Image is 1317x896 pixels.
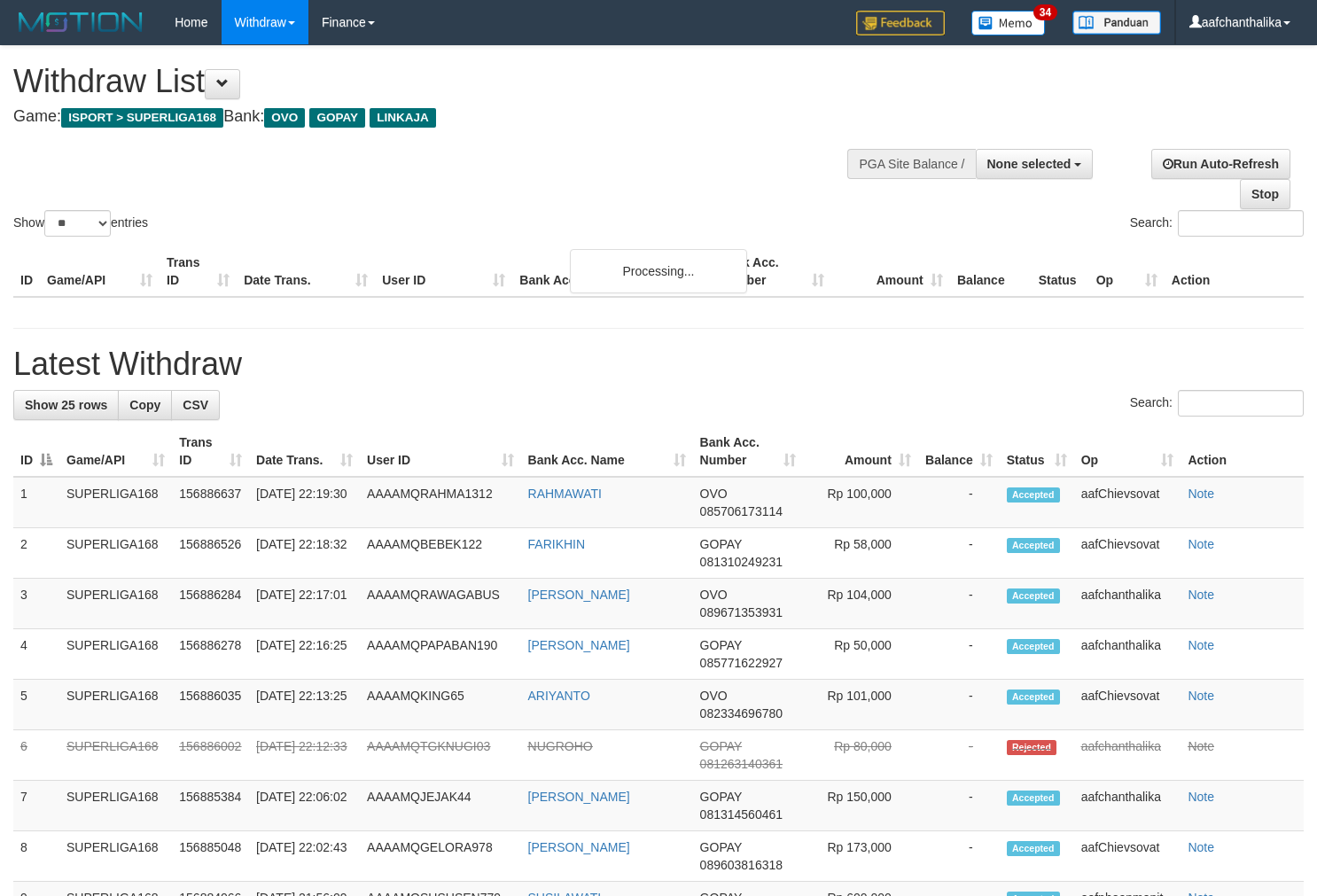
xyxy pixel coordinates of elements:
[700,790,742,804] span: GOPAY
[950,246,1032,297] th: Balance
[1178,390,1304,417] input: Search:
[172,579,249,629] td: 156886284
[1188,739,1214,753] a: Note
[172,629,249,680] td: 156886278
[1240,179,1290,209] a: Stop
[59,528,172,579] td: SUPERLIGA168
[13,108,861,126] h4: Game: Bank:
[918,477,1000,528] td: -
[712,246,830,297] th: Bank Acc. Number
[249,730,360,781] td: [DATE] 22:12:33
[172,680,249,730] td: 156886035
[1074,477,1181,528] td: aafChievsovat
[528,689,590,703] a: ARIYANTO
[971,11,1046,35] img: Button%20Memo.svg
[172,426,249,477] th: Trans ID: activate to sort column ascending
[1007,487,1060,503] span: Accepted
[13,579,59,629] td: 3
[13,246,40,297] th: ID
[1000,426,1074,477] th: Status: activate to sort column ascending
[528,588,630,602] a: [PERSON_NAME]
[249,426,360,477] th: Date Trans.: activate to sort column ascending
[700,638,742,652] span: GOPAY
[1007,791,1060,806] span: Accepted
[528,638,630,652] a: [PERSON_NAME]
[918,781,1000,831] td: -
[13,64,861,99] h1: Withdraw List
[803,579,918,629] td: Rp 104,000
[918,426,1000,477] th: Balance: activate to sort column ascending
[171,390,220,420] a: CSV
[700,739,742,753] span: GOPAY
[13,680,59,730] td: 5
[570,249,747,293] div: Processing...
[700,487,728,501] span: OVO
[13,831,59,882] td: 8
[1074,730,1181,781] td: aafchanthalika
[360,477,520,528] td: AAAAMQRAHMA1312
[360,680,520,730] td: AAAAMQKING65
[1074,831,1181,882] td: aafChievsovat
[1188,689,1214,703] a: Note
[512,246,712,297] th: Bank Acc. Name
[13,347,1304,382] h1: Latest Withdraw
[528,487,602,501] a: RAHMAWATI
[59,426,172,477] th: Game/API: activate to sort column ascending
[700,555,783,569] span: Copy 081310249231 to clipboard
[13,9,148,35] img: MOTION_logo.png
[847,149,975,179] div: PGA Site Balance /
[1074,680,1181,730] td: aafChievsovat
[700,706,783,721] span: Copy 082334696780 to clipboard
[856,11,945,35] img: Feedback.jpg
[1074,629,1181,680] td: aafchanthalika
[1074,528,1181,579] td: aafChievsovat
[803,426,918,477] th: Amount: activate to sort column ascending
[1188,487,1214,501] a: Note
[360,831,520,882] td: AAAAMQGELORA978
[1188,638,1214,652] a: Note
[309,108,365,128] span: GOPAY
[249,528,360,579] td: [DATE] 22:18:32
[803,680,918,730] td: Rp 101,000
[172,781,249,831] td: 156885384
[360,579,520,629] td: AAAAMQRAWAGABUS
[44,210,111,237] select: Showentries
[987,157,1072,171] span: None selected
[118,390,172,420] a: Copy
[249,629,360,680] td: [DATE] 22:16:25
[700,689,728,703] span: OVO
[375,246,512,297] th: User ID
[360,528,520,579] td: AAAAMQBEBEK122
[1130,210,1304,237] label: Search:
[521,426,693,477] th: Bank Acc. Name: activate to sort column ascending
[249,781,360,831] td: [DATE] 22:06:02
[59,579,172,629] td: SUPERLIGA168
[803,629,918,680] td: Rp 50,000
[1188,588,1214,602] a: Note
[918,579,1000,629] td: -
[360,730,520,781] td: AAAAMQTGKNUGI03
[528,739,593,753] a: NUGROHO
[1007,538,1060,553] span: Accepted
[370,108,436,128] span: LINKAJA
[160,246,237,297] th: Trans ID
[172,831,249,882] td: 156885048
[61,108,223,128] span: ISPORT > SUPERLIGA168
[918,831,1000,882] td: -
[59,730,172,781] td: SUPERLIGA168
[803,831,918,882] td: Rp 173,000
[59,629,172,680] td: SUPERLIGA168
[13,528,59,579] td: 2
[249,579,360,629] td: [DATE] 22:17:01
[1130,390,1304,417] label: Search:
[700,504,783,518] span: Copy 085706173114 to clipboard
[1188,790,1214,804] a: Note
[249,477,360,528] td: [DATE] 22:19:30
[700,757,783,771] span: Copy 081263140361 to clipboard
[172,477,249,528] td: 156886637
[360,781,520,831] td: AAAAMQJEJAK44
[700,656,783,670] span: Copy 085771622927 to clipboard
[1178,210,1304,237] input: Search:
[1007,588,1060,604] span: Accepted
[237,246,375,297] th: Date Trans.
